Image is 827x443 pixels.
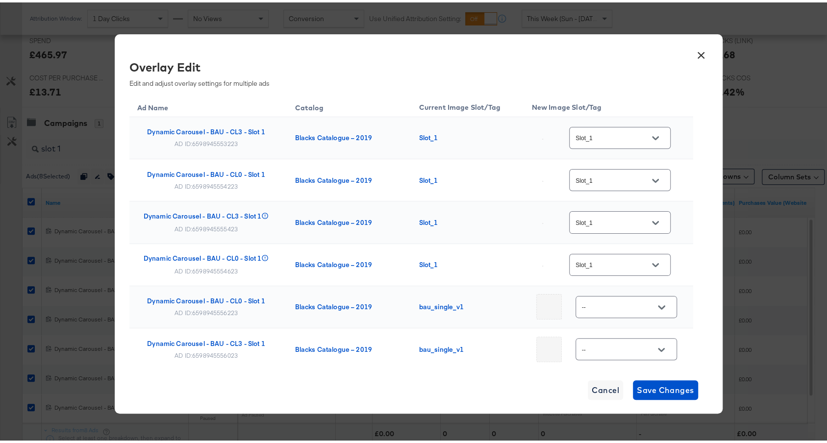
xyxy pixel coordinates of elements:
div: Blacks Catalogue – 2019 [295,131,400,139]
div: AD ID: 6598945553223 [175,137,238,145]
div: Dynamic Carousel - BAU - CL3 - Slot 1 [147,337,265,345]
div: Slot_1 [419,174,512,182]
button: Open [648,213,663,228]
div: bau_single_v1 [419,343,512,351]
button: × [693,42,710,59]
th: New Image Slot/Tag [524,93,693,115]
button: Open [648,128,663,143]
div: Blacks Catalogue – 2019 [295,174,400,182]
div: Dynamic Carousel - BAU - CL0 - Slot 1 [147,295,265,302]
div: Overlay Edit [129,56,686,73]
span: Catalog [295,101,336,110]
div: AD ID: 6598945556223 [175,306,238,314]
div: AD ID: 6598945554223 [175,180,238,188]
div: Edit and adjust overlay settings for multiple ads [129,56,686,85]
div: Blacks Catalogue – 2019 [295,343,400,351]
div: AD ID: 6598945555423 [175,222,238,230]
div: AD ID: 6598945554623 [175,265,238,272]
button: Cancel [588,378,623,397]
div: Dynamic Carousel - BAU - CL3 - Slot 1 [144,210,262,219]
button: Open [648,171,663,186]
div: Blacks Catalogue – 2019 [295,258,400,266]
button: Open [648,255,663,270]
div: Slot_1 [419,258,512,266]
button: Save Changes [633,378,698,397]
div: Blacks Catalogue – 2019 [295,300,400,308]
div: Dynamic Carousel - BAU - CL0 - Slot 1 [147,168,265,176]
div: Dynamic Carousel - BAU - CL0 - Slot 1 [144,252,262,261]
th: Current Image Slot/Tag [411,93,524,115]
div: AD ID: 6598945556023 [175,349,238,357]
span: Save Changes [637,381,694,394]
span: Ad Name [137,101,181,110]
div: Dynamic Carousel - BAU - CL3 - Slot 1 [147,125,265,133]
button: Open [654,297,669,312]
div: bau_single_v1 [419,300,512,308]
div: Blacks Catalogue – 2019 [295,216,400,224]
button: Open [654,340,669,355]
div: Slot_1 [419,216,512,224]
div: Slot_1 [419,131,512,139]
span: Cancel [592,381,619,394]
